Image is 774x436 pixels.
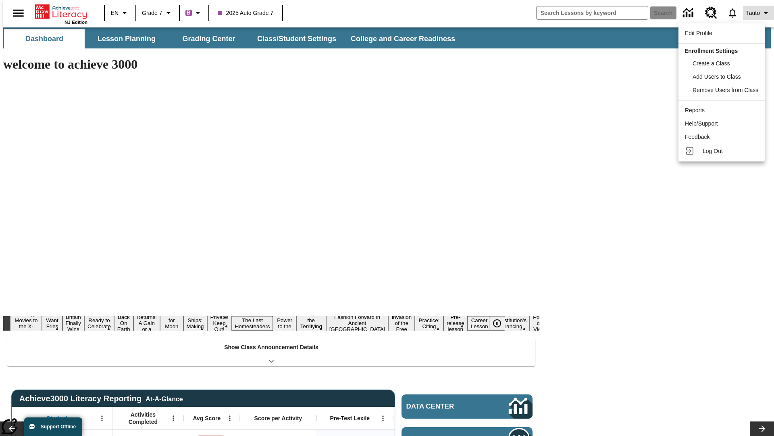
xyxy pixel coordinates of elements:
span: Reports [685,107,705,113]
span: Help/Support [685,120,718,127]
span: Remove Users from Class [693,87,758,93]
body: Maximum 600 characters Press Escape to exit toolbar Press Alt + F10 to reach toolbar [3,6,118,14]
span: Edit Profile [685,30,712,36]
span: Enrollment Settings [685,48,738,54]
span: Feedback [685,134,709,140]
span: Create a Class [693,60,730,67]
span: Add Users to Class [693,73,741,80]
span: Log Out [703,148,723,154]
